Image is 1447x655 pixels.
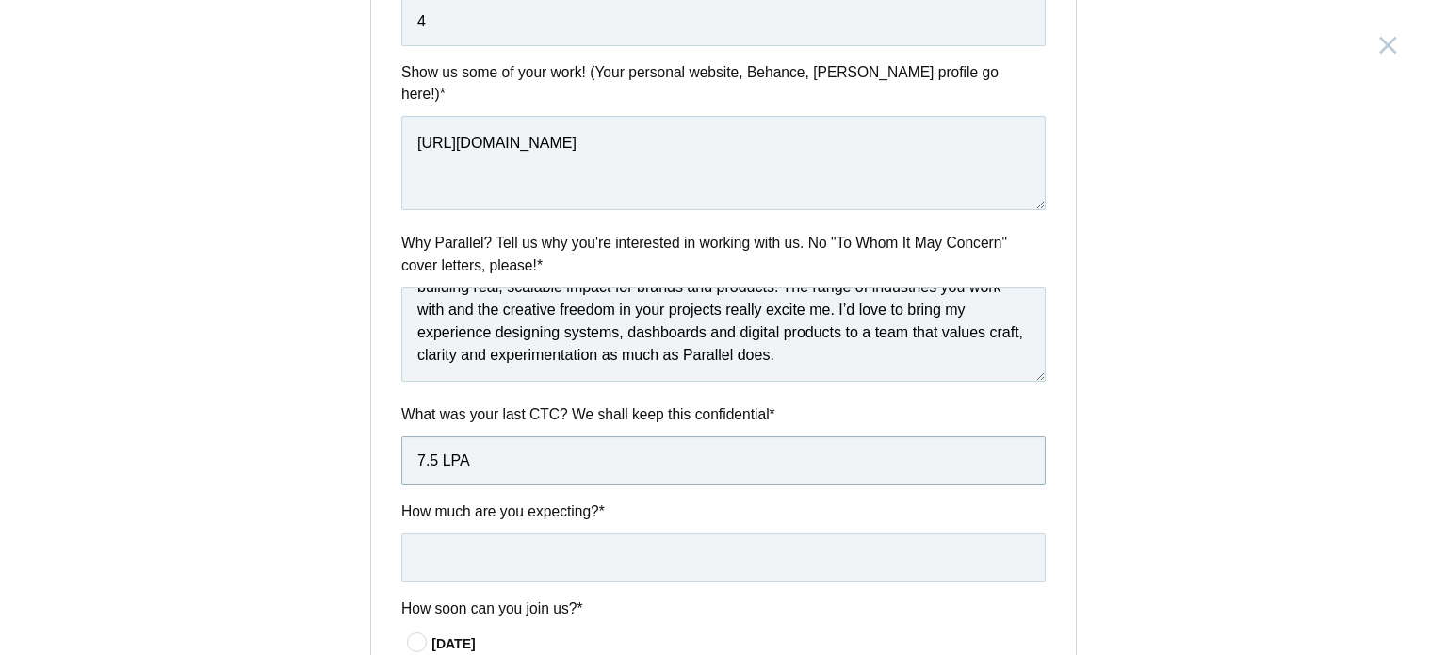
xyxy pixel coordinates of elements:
[431,634,1046,654] div: [DATE]
[401,500,1046,522] label: How much are you expecting?
[401,403,1046,425] label: What was your last CTC? We shall keep this confidential
[401,232,1046,276] label: Why Parallel? Tell us why you're interested in working with us. No "To Whom It May Concern" cover...
[401,598,1046,619] label: How soon can you join us?
[401,61,1046,106] label: Show us some of your work! (Your personal website, Behance, [PERSON_NAME] profile go here!)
